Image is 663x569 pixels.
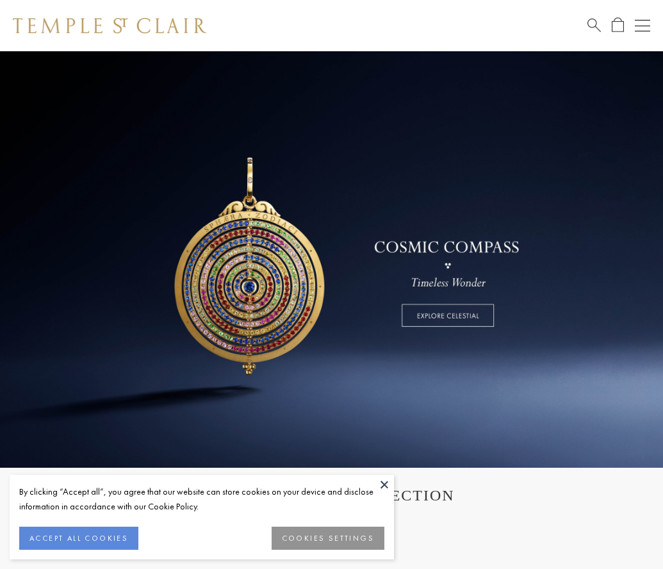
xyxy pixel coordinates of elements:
div: By clicking “Accept all”, you agree that our website can store cookies on your device and disclos... [19,484,384,514]
a: Open Shopping Bag [612,17,624,33]
button: COOKIES SETTINGS [272,527,384,550]
button: Open navigation [635,18,650,33]
img: Temple St. Clair [13,18,206,33]
a: Search [587,17,601,33]
button: ACCEPT ALL COOKIES [19,527,138,550]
